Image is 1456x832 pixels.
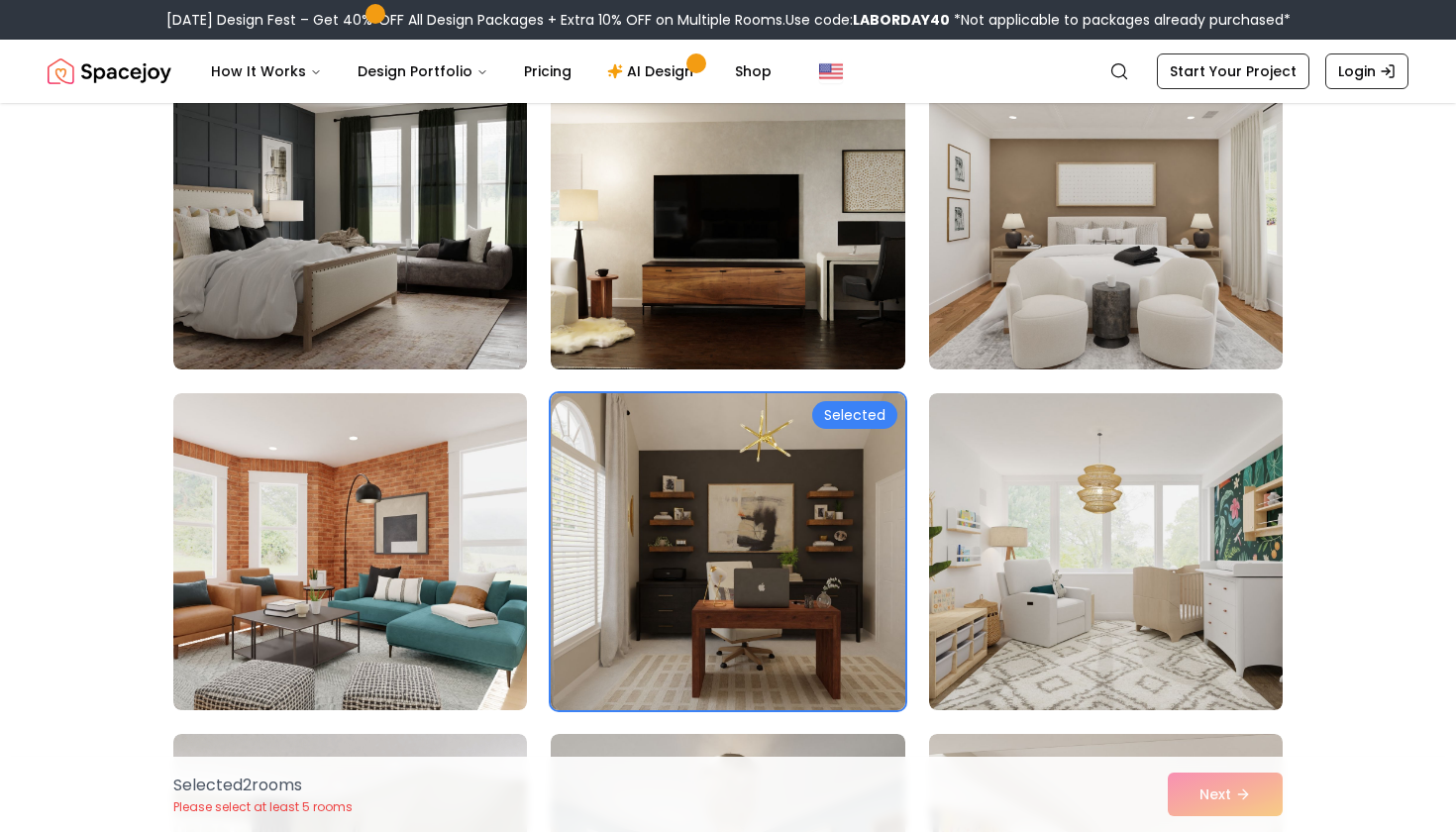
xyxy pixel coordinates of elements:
[719,52,787,91] a: Shop
[195,52,787,91] nav: Main
[48,52,171,91] img: Spacejoy Logo
[929,393,1283,710] img: Room room-78
[819,59,843,83] img: United States
[173,393,527,710] img: Room room-76
[48,40,1408,103] nav: Global
[342,52,504,91] button: Design Portfolio
[785,10,950,30] span: Use code:
[591,52,715,91] a: AI Design
[950,10,1291,30] span: *Not applicable to packages already purchased*
[195,52,338,91] button: How It Works
[173,799,353,815] p: Please select at least 5 rooms
[929,52,1283,369] img: Room room-75
[166,10,1291,30] div: [DATE] Design Fest – Get 40% OFF All Design Packages + Extra 10% OFF on Multiple Rooms.
[48,52,171,91] a: Spacejoy
[812,401,897,429] div: Selected
[853,10,950,30] b: LABORDAY40
[173,774,353,797] p: Selected 2 room s
[542,385,913,718] img: Room room-77
[173,52,527,369] img: Room room-73
[1157,53,1309,89] a: Start Your Project
[508,52,587,91] a: Pricing
[551,52,904,369] img: Room room-74
[1325,53,1408,89] a: Login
